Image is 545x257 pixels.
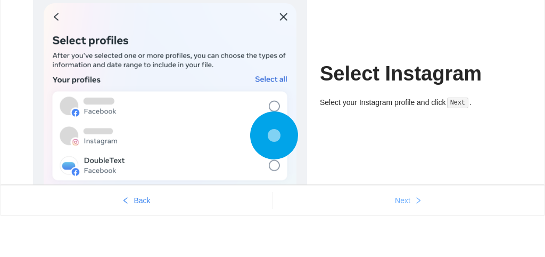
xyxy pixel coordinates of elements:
[320,61,512,86] h1: Select Instagram
[272,192,544,209] button: Nextright
[134,195,150,206] span: Back
[1,192,272,209] button: leftBack
[415,197,422,205] span: right
[122,197,129,205] span: left
[447,98,468,108] code: Next
[395,195,410,206] span: Next
[320,97,512,109] div: Select your Instagram profile and click .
